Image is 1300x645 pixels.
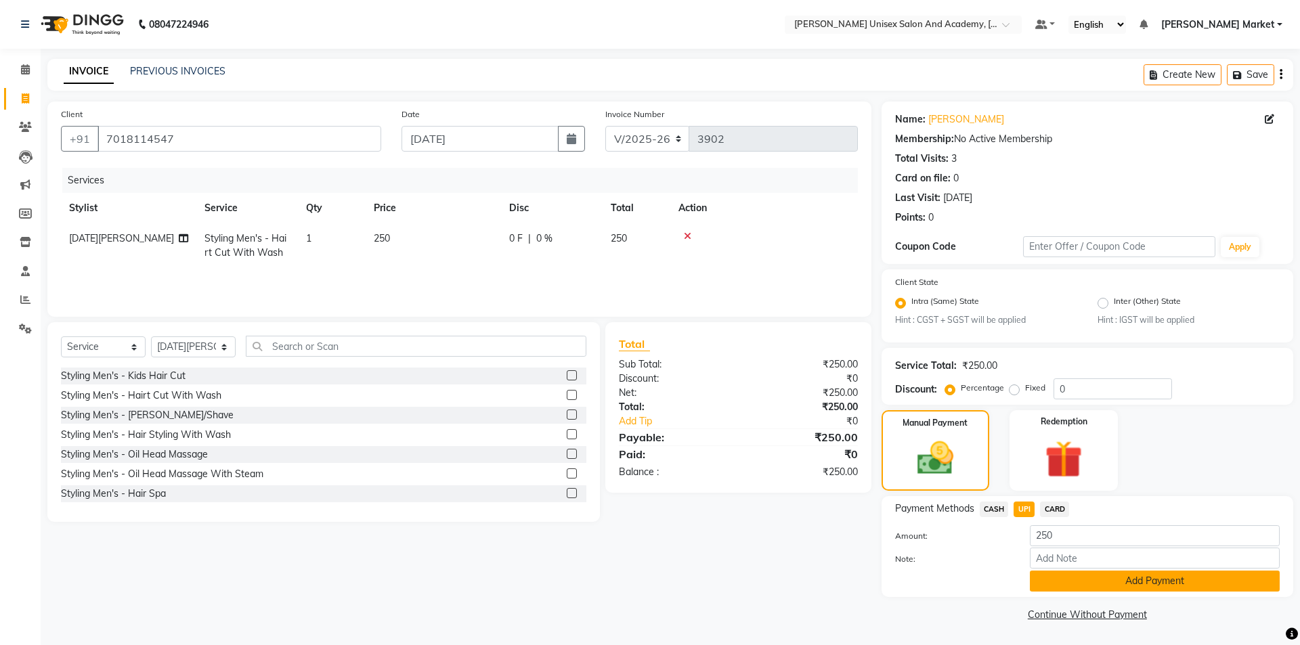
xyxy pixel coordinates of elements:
a: INVOICE [64,60,114,84]
label: Amount: [885,530,1020,542]
label: Invoice Number [605,108,664,120]
label: Manual Payment [903,417,968,429]
button: Add Payment [1030,571,1280,592]
input: Search or Scan [246,336,586,357]
th: Qty [298,193,366,223]
img: _cash.svg [906,437,965,479]
div: Net: [609,386,738,400]
span: UPI [1014,502,1035,517]
div: ₹250.00 [738,465,867,479]
span: 0 % [536,231,552,246]
button: Create New [1144,64,1221,85]
label: Date [402,108,420,120]
label: Inter (Other) State [1114,295,1181,311]
div: ₹0 [760,414,867,428]
input: Enter Offer / Coupon Code [1023,236,1215,257]
th: Price [366,193,501,223]
div: ₹250.00 [738,386,867,400]
label: Client State [895,276,938,288]
div: Styling Men's - Hair Styling With Wash [61,428,231,442]
span: Total [619,337,650,351]
div: Paid: [609,446,738,462]
button: Save [1227,64,1274,85]
div: ₹0 [738,446,867,462]
div: 3 [951,152,957,166]
label: Client [61,108,83,120]
div: Total Visits: [895,152,949,166]
div: ₹250.00 [962,359,997,373]
div: ₹250.00 [738,400,867,414]
th: Total [603,193,670,223]
div: 0 [953,171,959,185]
span: CASH [980,502,1009,517]
div: Coupon Code [895,240,1023,254]
div: Card on file: [895,171,951,185]
div: Styling Men's - Oil Head Massage With Steam [61,467,263,481]
div: Points: [895,210,926,225]
span: CARD [1040,502,1069,517]
label: Percentage [961,382,1004,394]
div: No Active Membership [895,132,1280,146]
span: 250 [374,232,390,244]
a: Add Tip [609,414,760,428]
div: Sub Total: [609,357,738,372]
b: 08047224946 [149,5,209,43]
span: 250 [611,232,627,244]
div: ₹250.00 [738,429,867,445]
span: 0 F [509,231,523,246]
button: +91 [61,126,99,152]
button: Apply [1221,237,1259,257]
span: [PERSON_NAME] Market [1161,18,1274,32]
div: Discount: [895,382,937,397]
div: ₹0 [738,372,867,386]
img: logo [35,5,127,43]
th: Service [196,193,298,223]
div: Styling Men's - [PERSON_NAME]/Shave [61,408,234,422]
div: 0 [928,210,934,225]
div: Total: [609,400,738,414]
img: _gift.svg [1033,436,1094,483]
a: PREVIOUS INVOICES [130,65,225,77]
label: Note: [885,553,1020,565]
small: Hint : CGST + SGST will be applied [895,314,1077,326]
div: [DATE] [943,191,972,205]
span: | [528,231,531,246]
a: [PERSON_NAME] [928,112,1004,127]
span: [DATE][PERSON_NAME] [69,232,174,244]
div: ₹250.00 [738,357,867,372]
div: Styling Men's - Hairt Cut With Wash [61,388,221,403]
input: Search by Name/Mobile/Email/Code [97,126,381,152]
th: Action [670,193,858,223]
input: Add Note [1030,548,1280,569]
small: Hint : IGST will be applied [1098,314,1280,326]
label: Redemption [1041,416,1087,428]
label: Intra (Same) State [911,295,979,311]
div: Styling Men's - Kids Hair Cut [61,369,186,383]
div: Discount: [609,372,738,386]
div: Payable: [609,429,738,445]
div: Service Total: [895,359,957,373]
th: Disc [501,193,603,223]
div: Services [62,168,868,193]
div: Balance : [609,465,738,479]
input: Amount [1030,525,1280,546]
div: Styling Men's - Oil Head Massage [61,447,208,462]
label: Fixed [1025,382,1045,394]
span: Payment Methods [895,502,974,516]
div: Styling Men's - Hair Spa [61,487,166,501]
div: Name: [895,112,926,127]
div: Membership: [895,132,954,146]
span: 1 [306,232,311,244]
div: Last Visit: [895,191,940,205]
span: Styling Men's - Hairt Cut With Wash [204,232,286,259]
a: Continue Without Payment [884,608,1291,622]
th: Stylist [61,193,196,223]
